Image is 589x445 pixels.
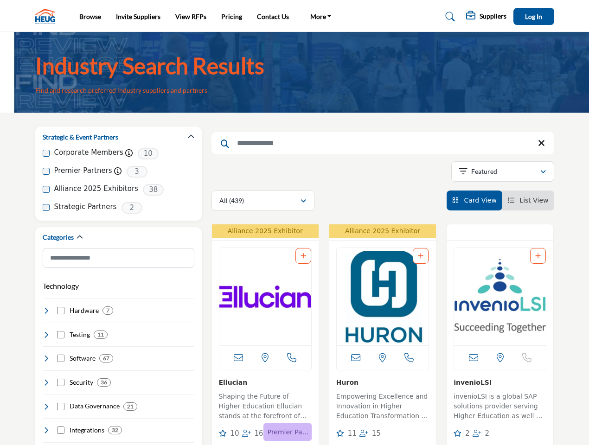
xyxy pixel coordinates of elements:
[336,379,359,386] a: Huron
[454,379,492,386] a: invenioLSI
[447,191,502,210] li: Card View
[103,355,109,362] b: 67
[418,252,423,260] a: Add To List
[525,13,542,20] span: Log In
[304,10,338,23] a: More
[219,392,312,423] p: Shaping the Future of Higher Education Ellucian stands at the forefront of higher education techn...
[43,168,50,175] input: Premier Partners checkbox
[57,331,64,338] input: Select Testing checkbox
[57,355,64,362] input: Select Software checkbox
[211,132,554,154] input: Search Keyword
[70,378,93,387] h4: Security: Cutting-edge solutions ensuring the utmost protection of institutional data, preserving...
[43,204,50,211] input: Strategic Partners checkbox
[70,426,104,435] h4: Integrations: Seamless and efficient system integrations tailored for the educational domain, ens...
[454,248,546,345] img: invenioLSI
[436,9,461,24] a: Search
[464,197,496,204] span: Card View
[54,184,138,194] label: Alliance 2025 Exhibitors
[138,148,159,159] span: 10
[257,13,289,20] a: Contact Us
[219,377,312,387] h3: Ellucian
[480,12,506,20] h5: Suppliers
[70,401,120,411] h4: Data Governance: Robust systems ensuring data accuracy, consistency, and security, upholding the ...
[57,379,64,386] input: Select Security checkbox
[485,429,490,438] span: 2
[332,226,433,236] p: Alliance 2025 Exhibitor
[123,402,137,411] div: 21 Results For Data Governance
[122,202,142,214] span: 2
[230,429,239,438] span: 10
[43,280,79,292] button: Technology
[219,379,248,386] a: Ellucian
[70,306,99,315] h4: Hardware: Hardware Solutions
[112,427,118,433] b: 32
[43,133,118,142] h2: Strategic & Event Partners
[336,430,344,437] i: Likes
[57,307,64,314] input: Select Hardware checkbox
[219,196,244,205] p: All (439)
[452,197,497,204] a: View Card
[57,403,64,410] input: Select Data Governance checkbox
[337,248,429,345] img: Huron
[57,426,64,434] input: Select Integrations checkbox
[211,191,314,211] button: All (439)
[79,13,101,20] a: Browse
[454,430,461,437] i: Likes
[54,202,117,212] label: Strategic Partners
[54,147,123,158] label: Corporate Members
[43,186,50,193] input: Alliance 2025 Exhibitors checkbox
[336,389,429,423] a: Empowering Excellence and Innovation in Higher Education Transformation In the realm of higher ed...
[127,403,134,410] b: 21
[106,307,109,314] b: 7
[43,150,50,157] input: Corporate Members checkbox
[99,354,113,362] div: 67 Results For Software
[35,51,264,80] h1: Industry Search Results
[451,161,554,182] button: Featured
[337,248,429,345] a: Open Listing in new tab
[116,13,160,20] a: Invite Suppliers
[454,377,546,387] h3: invenioLSI
[70,330,90,339] h4: Testing: Testing
[454,392,546,423] p: invenioLSI is a global SAP solutions provider serving Higher Education as well as offering specia...
[127,166,147,178] span: 3
[242,428,263,439] div: Followers
[219,248,311,345] img: Ellucian
[143,184,164,196] span: 38
[175,13,206,20] a: View RFPs
[336,377,429,387] h3: Huron
[535,252,541,260] a: Add To List
[97,378,111,387] div: 36 Results For Security
[348,429,357,438] span: 11
[94,331,108,339] div: 11 Results For Testing
[301,252,306,260] a: Add To List
[266,426,309,439] p: Premier Partner
[102,306,113,315] div: 7 Results For Hardware
[221,13,242,20] a: Pricing
[215,226,316,236] p: Alliance 2025 Exhibitor
[508,197,549,204] a: View List
[465,429,470,438] span: 2
[54,165,112,176] label: Premier Partners
[219,389,312,423] a: Shaping the Future of Higher Education Ellucian stands at the forefront of higher education techn...
[35,86,207,95] p: Find and research preferred industry suppliers and partners
[43,248,194,268] input: Search Category
[108,426,122,434] div: 32 Results For Integrations
[97,331,104,338] b: 11
[471,167,497,176] p: Featured
[466,11,506,22] div: Suppliers
[454,389,546,423] a: invenioLSI is a global SAP solutions provider serving Higher Education as well as offering specia...
[473,428,490,439] div: Followers
[219,430,227,437] i: Likes
[43,233,74,242] h2: Categories
[513,8,554,25] button: Log In
[454,248,546,345] a: Open Listing in new tab
[219,248,311,345] a: Open Listing in new tab
[70,354,96,363] h4: Software: Software solutions
[35,9,60,24] img: Site Logo
[255,429,263,438] span: 16
[101,379,107,386] b: 36
[502,191,554,210] li: List View
[359,428,381,439] div: Followers
[336,392,429,423] p: Empowering Excellence and Innovation in Higher Education Transformation In the realm of higher ed...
